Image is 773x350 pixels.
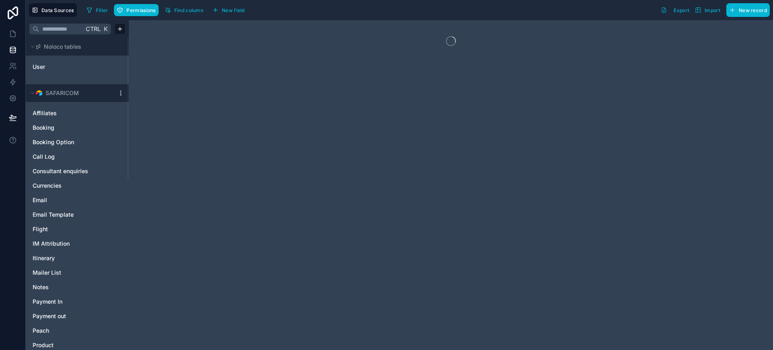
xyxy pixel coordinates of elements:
[29,179,126,192] div: Currencies
[33,211,106,219] a: Email Template
[29,87,114,99] button: Airtable LogoSAFARICOM
[45,89,79,97] span: SAFARICOM
[33,138,106,146] a: Booking Option
[33,124,106,132] a: Booking
[29,252,126,265] div: Itinerary
[658,3,692,17] button: Export
[29,194,126,207] div: Email
[41,7,74,13] span: Data Sources
[692,3,723,17] button: Import
[33,167,88,175] span: Consultant enquiries
[162,4,206,16] button: Find column
[126,7,155,13] span: Permissions
[36,90,42,96] img: Airtable Logo
[33,240,106,248] a: IM Attribution
[33,269,106,277] a: Mailer List
[33,298,106,306] a: Payment In
[705,7,720,13] span: Import
[29,136,126,149] div: Booking Option
[29,165,126,178] div: Consultant enquiries
[29,107,126,120] div: Affiliates
[33,283,106,291] a: Notes
[33,283,49,291] span: Notes
[33,225,106,233] a: Flight
[29,324,126,337] div: Peach
[85,24,101,34] span: Ctrl
[33,312,106,320] a: Payment out
[33,240,70,248] span: IM Attribution
[33,182,62,190] span: Currencies
[33,341,54,349] span: Product
[29,60,126,73] div: User
[674,7,689,13] span: Export
[33,153,106,161] a: Call Log
[29,223,126,236] div: Flight
[33,182,106,190] a: Currencies
[33,63,45,71] span: User
[29,266,126,279] div: Mailer List
[114,4,158,16] button: Permissions
[33,327,106,335] a: Peach
[209,4,248,16] button: New field
[29,150,126,163] div: Call Log
[33,269,61,277] span: Mailer List
[33,124,54,132] span: Booking
[33,167,106,175] a: Consultant enquiries
[33,327,49,335] span: Peach
[96,7,108,13] span: Filter
[29,237,126,250] div: IM Attribution
[739,7,767,13] span: New record
[29,310,126,323] div: Payment out
[33,225,48,233] span: Flight
[33,109,106,117] a: Affiliates
[103,26,108,32] span: K
[723,3,770,17] a: New record
[114,4,161,16] a: Permissions
[29,208,126,221] div: Email Template
[44,43,81,51] span: Noloco tables
[33,63,98,71] a: User
[83,4,111,16] button: Filter
[33,153,55,161] span: Call Log
[29,41,121,52] button: Noloco tables
[33,341,106,349] a: Product
[33,196,47,204] span: Email
[29,295,126,308] div: Payment In
[29,281,126,294] div: Notes
[33,196,106,204] a: Email
[33,298,62,306] span: Payment In
[33,138,74,146] span: Booking Option
[33,211,74,219] span: Email Template
[33,254,55,262] span: Itinerary
[29,3,77,17] button: Data Sources
[174,7,203,13] span: Find column
[726,3,770,17] button: New record
[33,312,66,320] span: Payment out
[33,109,57,117] span: Affiliates
[222,7,245,13] span: New field
[29,121,126,134] div: Booking
[33,254,106,262] a: Itinerary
